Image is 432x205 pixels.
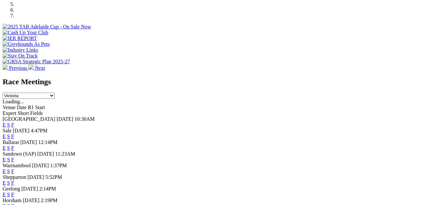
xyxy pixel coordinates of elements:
span: [DATE] [21,186,38,191]
span: Short [18,110,29,116]
span: Next [35,65,45,71]
span: 12:14PM [38,139,58,145]
img: chevron-left-pager-white.svg [3,65,8,70]
span: Shepparton [3,174,26,180]
h2: Race Meetings [3,77,429,86]
a: Previous [3,65,28,71]
span: 4:47PM [31,128,47,133]
span: 2:19PM [41,198,58,203]
a: F [11,180,14,186]
img: Cash Up Your Club [3,30,48,36]
a: S [7,145,10,151]
span: 1:37PM [50,163,67,168]
span: Horsham [3,198,22,203]
a: E [3,192,6,197]
img: Greyhounds As Pets [3,41,50,47]
a: E [3,134,6,139]
a: F [11,122,14,128]
span: 5:52PM [45,174,62,180]
span: Ballarat [3,139,19,145]
span: 10:30AM [75,116,95,122]
a: S [7,169,10,174]
a: F [11,134,14,139]
span: Venue [3,105,16,110]
span: [DATE] [20,139,37,145]
span: 11:23AM [55,151,75,157]
span: [DATE] [27,174,44,180]
a: F [11,169,14,174]
span: Expert [3,110,16,116]
span: Sale [3,128,12,133]
span: R1 Start [28,105,45,110]
a: F [11,157,14,162]
span: [DATE] [37,151,54,157]
span: Date [17,105,26,110]
a: S [7,192,10,197]
a: F [11,145,14,151]
img: Stay On Track [3,53,37,59]
span: Warrnambool [3,163,31,168]
a: E [3,145,6,151]
img: IER REPORT [3,36,37,41]
a: E [3,122,6,128]
a: E [3,180,6,186]
img: GRSA Strategic Plan 2025-27 [3,59,70,65]
span: Loading... [3,99,24,104]
span: [DATE] [32,163,49,168]
span: [DATE] [13,128,30,133]
a: S [7,157,10,162]
span: Previous [9,65,27,71]
img: chevron-right-pager-white.svg [28,65,34,70]
span: [GEOGRAPHIC_DATA] [3,116,55,122]
span: Geelong [3,186,20,191]
a: S [7,134,10,139]
a: E [3,169,6,174]
a: E [3,157,6,162]
span: Fields [30,110,43,116]
a: S [7,180,10,186]
span: 2:14PM [39,186,56,191]
img: Industry Links [3,47,38,53]
span: [DATE] [23,198,40,203]
span: [DATE] [57,116,73,122]
a: S [7,122,10,128]
span: Sandown (SAP) [3,151,36,157]
a: Next [28,65,45,71]
img: 2025 TAB Adelaide Cup - On Sale Now [3,24,91,30]
a: F [11,192,14,197]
